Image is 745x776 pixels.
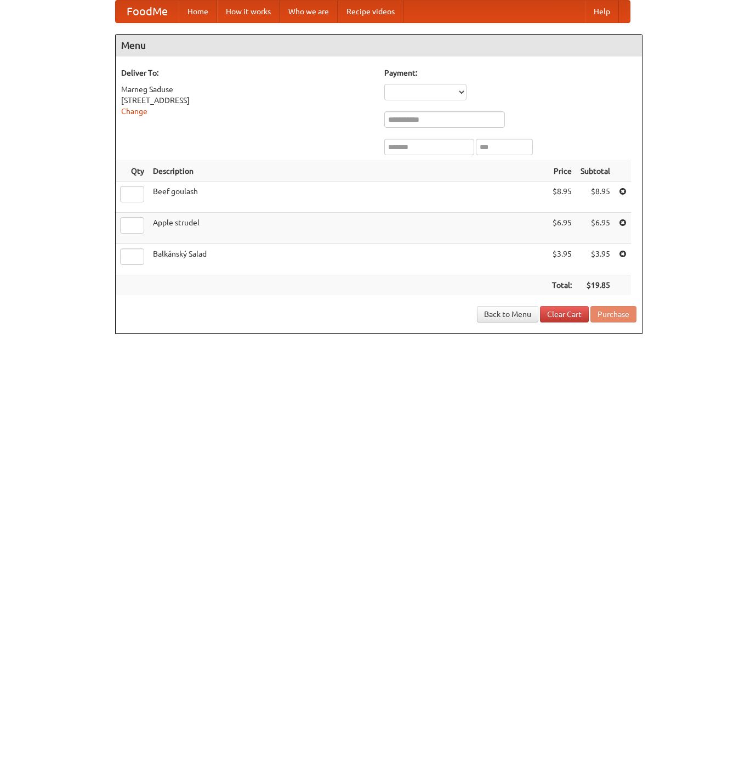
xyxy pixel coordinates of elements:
[121,67,373,78] h5: Deliver To:
[548,244,576,275] td: $3.95
[179,1,217,22] a: Home
[149,244,548,275] td: Balkánský Salad
[121,107,147,116] a: Change
[548,161,576,182] th: Price
[576,244,615,275] td: $3.95
[590,306,636,322] button: Purchase
[585,1,619,22] a: Help
[116,161,149,182] th: Qty
[384,67,636,78] h5: Payment:
[149,213,548,244] td: Apple strudel
[548,213,576,244] td: $6.95
[477,306,538,322] a: Back to Menu
[338,1,403,22] a: Recipe videos
[548,275,576,296] th: Total:
[149,161,548,182] th: Description
[540,306,589,322] a: Clear Cart
[576,161,615,182] th: Subtotal
[576,182,615,213] td: $8.95
[548,182,576,213] td: $8.95
[576,275,615,296] th: $19.85
[116,35,642,56] h4: Menu
[121,95,373,106] div: [STREET_ADDRESS]
[149,182,548,213] td: Beef goulash
[116,1,179,22] a: FoodMe
[576,213,615,244] td: $6.95
[280,1,338,22] a: Who we are
[217,1,280,22] a: How it works
[121,84,373,95] div: Marneg Saduse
